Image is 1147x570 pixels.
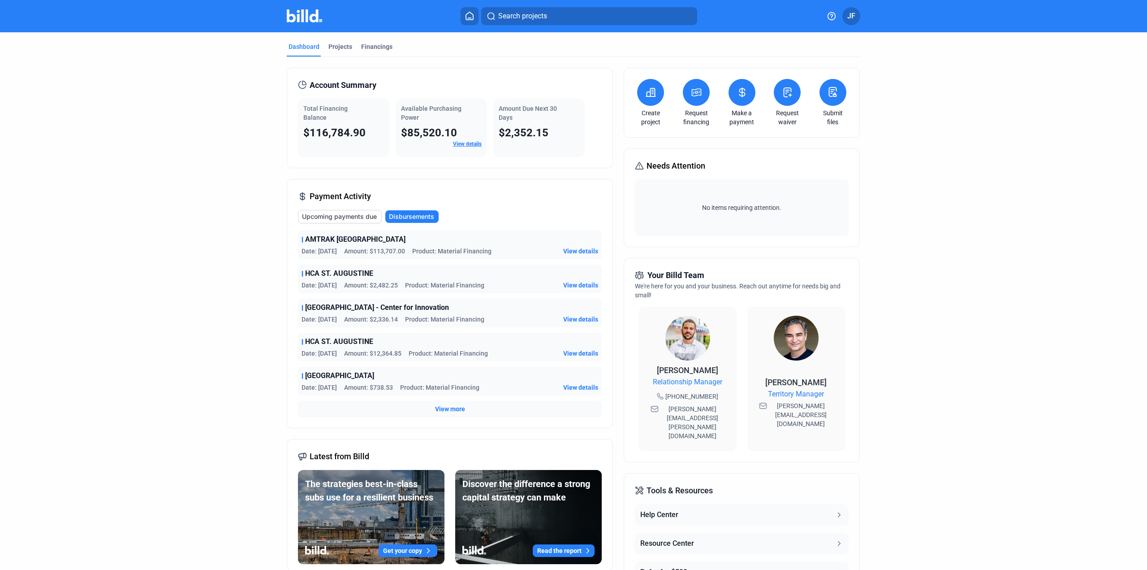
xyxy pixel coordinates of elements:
span: Product: Material Financing [400,383,479,392]
button: Upcoming payments due [298,210,382,223]
span: AMTRAK [GEOGRAPHIC_DATA] [305,234,405,245]
span: Relationship Manager [653,377,722,387]
a: Request financing [681,109,712,126]
div: Projects [328,42,352,51]
span: [PERSON_NAME][EMAIL_ADDRESS][DOMAIN_NAME] [769,401,833,428]
span: Product: Material Financing [412,247,492,256]
button: Get your copy [379,544,437,557]
span: Date: [DATE] [302,349,337,358]
span: [GEOGRAPHIC_DATA] [305,370,374,381]
button: Read the report [533,544,595,557]
span: Date: [DATE] [302,281,337,290]
span: Amount: $2,482.25 [344,281,398,290]
button: Disbursements [385,210,439,223]
span: $116,784.90 [303,126,366,139]
button: View more [435,405,465,413]
span: Tools & Resources [647,484,713,497]
span: Date: [DATE] [302,383,337,392]
span: Needs Attention [647,160,705,172]
span: [PERSON_NAME] [765,378,827,387]
span: Product: Material Financing [405,281,484,290]
span: [PHONE_NUMBER] [665,392,718,401]
span: Amount Due Next 30 Days [499,105,557,121]
span: Amount: $738.53 [344,383,393,392]
button: View details [563,349,598,358]
span: Amount: $2,336.14 [344,315,398,324]
span: Payment Activity [310,190,371,203]
a: Submit files [817,109,849,126]
button: View details [563,315,598,324]
button: View details [563,247,598,256]
span: Product: Material Financing [405,315,484,324]
span: Amount: $12,364.85 [344,349,401,358]
span: Date: [DATE] [302,315,337,324]
img: Relationship Manager [665,316,710,361]
span: Total Financing Balance [303,105,348,121]
span: Latest from Billd [310,450,369,463]
a: Request waiver [772,109,803,126]
img: Territory Manager [774,316,819,361]
span: [PERSON_NAME][EMAIL_ADDRESS][PERSON_NAME][DOMAIN_NAME] [660,405,725,440]
span: HCA ST. AUGUSTINE [305,268,373,279]
span: [PERSON_NAME] [657,365,718,375]
span: Disbursements [389,212,434,221]
button: Search projects [481,7,697,25]
span: Product: Material Financing [409,349,488,358]
button: JF [842,7,860,25]
span: Search projects [498,11,547,22]
a: Create project [635,109,666,126]
div: Dashboard [289,42,319,51]
img: Billd Company Logo [287,9,322,22]
span: Account Summary [310,79,376,91]
div: Help Center [640,509,678,520]
a: Make a payment [726,109,758,126]
span: Date: [DATE] [302,247,337,256]
span: No items requiring attention. [638,203,845,212]
a: View details [453,141,482,147]
button: Resource Center [635,533,848,554]
div: The strategies best-in-class subs use for a resilient business [305,477,437,504]
button: View details [563,281,598,290]
span: [GEOGRAPHIC_DATA] - Center for Innovation [305,302,449,313]
span: Upcoming payments due [302,212,377,221]
span: $85,520.10 [401,126,457,139]
div: Financings [361,42,392,51]
span: $2,352.15 [499,126,548,139]
button: Help Center [635,504,848,526]
span: Available Purchasing Power [401,105,461,121]
div: Resource Center [640,538,694,549]
span: JF [847,11,855,22]
span: Amount: $113,707.00 [344,247,405,256]
div: Discover the difference a strong capital strategy can make [462,477,595,504]
span: HCA ST. AUGUSTINE [305,336,373,347]
span: Your Billd Team [647,269,704,282]
span: Territory Manager [768,389,824,400]
button: View details [563,383,598,392]
span: We're here for you and your business. Reach out anytime for needs big and small! [635,283,841,299]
